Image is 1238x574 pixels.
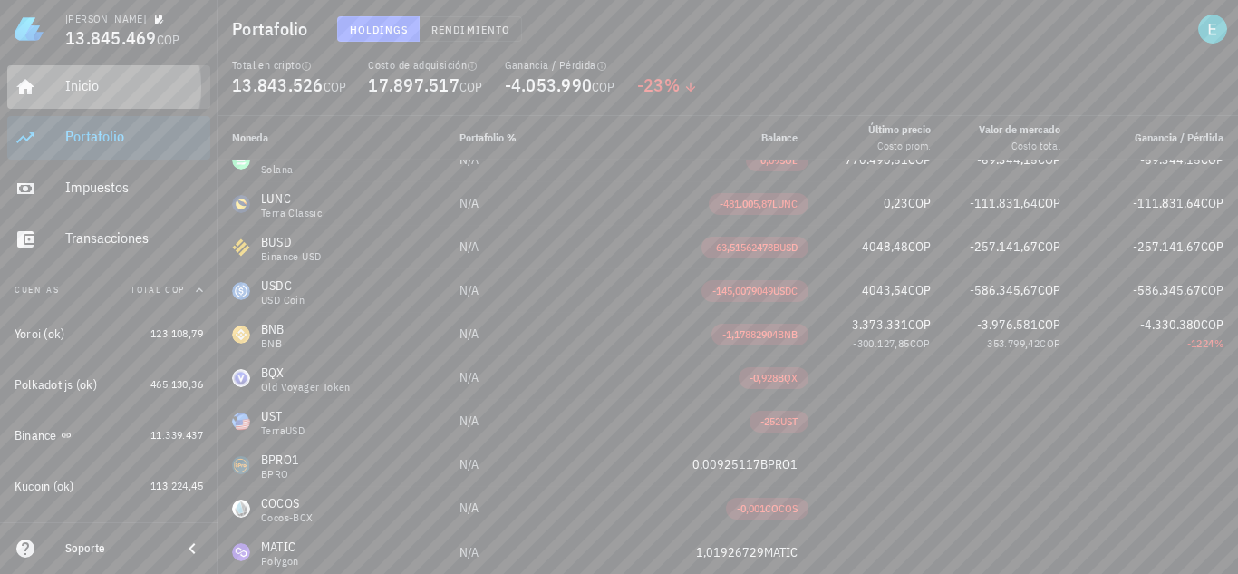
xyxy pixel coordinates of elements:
a: Inicio [7,65,210,109]
div: LUNC-icon [232,195,250,213]
span: 770.490,51 [845,151,908,168]
span: 0,00925117 [692,456,760,472]
span: -252 [760,414,780,428]
span: -0,001 [737,501,765,515]
div: BPRO1-icon [232,456,250,474]
span: N/A [459,544,479,560]
span: COP [1040,336,1060,350]
span: COP [1038,195,1060,211]
div: SOL-icon [232,151,250,170]
span: 13.843.526 [232,73,324,97]
span: Total COP [131,284,185,296]
span: N/A [459,413,479,429]
div: Binance USD [261,251,321,262]
th: Portafolio %: Sin ordenar. Pulse para ordenar de forma ascendente. [445,116,611,160]
span: 4043,54 [862,282,908,298]
div: BQX [261,364,351,382]
span: COP [1038,282,1060,298]
span: MATIC [764,544,798,560]
span: BPRO1 [760,456,798,472]
span: COP [1201,316,1223,333]
span: N/A [459,238,479,255]
th: Moneda [218,116,445,160]
span: UST [780,414,798,428]
span: Ganancia / Pérdida [1135,131,1223,144]
div: BPRO [261,469,299,480]
div: [PERSON_NAME] [65,12,146,26]
span: COP [324,79,347,95]
span: Holdings [349,23,409,36]
div: Solana [261,164,293,175]
span: N/A [459,282,479,298]
span: COP [1038,151,1060,168]
span: -0,09 [757,153,779,167]
span: -63,51562478 [712,240,773,254]
div: Terra Classic [261,208,322,219]
div: COCOS-icon [232,500,250,518]
span: N/A [459,456,479,472]
span: 1,01926729 [696,544,764,560]
div: BNB [261,320,285,338]
div: Costo total [979,138,1060,154]
span: COP [459,79,483,95]
span: 353.799,42 [987,336,1040,350]
span: N/A [459,151,479,168]
span: COP [910,336,931,350]
span: COP [1201,151,1223,168]
span: COP [908,195,931,211]
div: LUNC [261,190,322,208]
div: USDC-icon [232,282,250,300]
span: 11.339.437 [150,428,203,442]
span: COP [592,79,615,95]
span: -0,928 [750,371,778,384]
span: -481.005,87 [720,197,772,210]
span: COP [908,151,931,168]
span: 113.224,45 [150,479,203,492]
span: N/A [459,195,479,211]
a: Binance 11.339.437 [7,413,210,457]
span: BNB [778,327,798,341]
div: Último precio [868,122,931,138]
span: -111.831,64 [970,195,1038,211]
span: -586.345,67 [1133,282,1201,298]
div: Soporte [65,541,167,556]
span: COP [1201,282,1223,298]
span: Rendimiento [430,23,510,36]
button: Rendimiento [420,16,522,42]
span: SOL [779,153,798,167]
th: Balance: Sin ordenar. Pulse para ordenar de forma ascendente. [611,116,812,160]
span: -4.053.990 [505,73,593,97]
div: Inicio [65,77,203,94]
span: COP [1201,238,1223,255]
span: N/A [459,369,479,385]
div: BNB-icon [232,326,250,344]
span: LUNC [772,197,798,210]
span: COP [908,282,931,298]
div: -1224 [1089,335,1223,353]
div: Transacciones [65,229,203,247]
div: USDC [261,277,305,295]
div: USD Coin [261,295,305,306]
div: Ganancia / Pérdida [505,58,615,73]
span: COP [157,32,180,48]
button: Holdings [337,16,421,42]
a: Kucoin (ok) 113.224,45 [7,464,210,508]
span: -111.831,64 [1133,195,1201,211]
div: Old Voyager Token [261,382,351,393]
span: COP [908,238,931,255]
div: UST [261,407,305,425]
div: Cocos-BCX [261,512,314,523]
th: Ganancia / Pérdida: Sin ordenar. Pulse para ordenar de forma ascendente. [1075,116,1238,160]
a: Yoroi (ok) 123.108,79 [7,312,210,355]
span: COP [908,316,931,333]
h1: Portafolio [232,15,315,44]
span: -145,0079049 [712,284,773,297]
span: Portafolio % [459,131,517,144]
span: 13.845.469 [65,25,157,50]
div: COCOS [261,494,314,512]
span: Moneda [232,131,268,144]
span: COP [1038,238,1060,255]
a: Polkadot js (ok) 465.130,36 [7,363,210,406]
span: -586.345,67 [970,282,1038,298]
span: % [664,73,680,97]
